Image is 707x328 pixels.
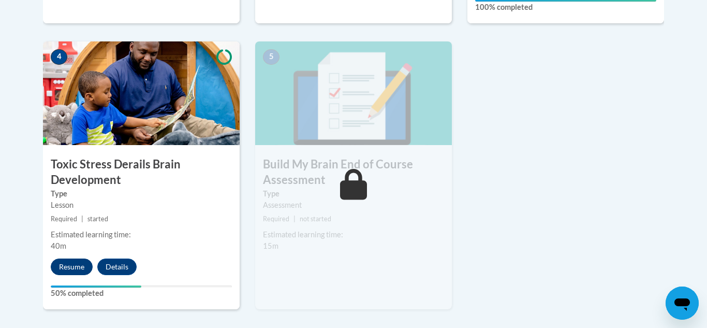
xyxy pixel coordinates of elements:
span: Required [51,215,77,223]
iframe: Button to launch messaging window [666,287,699,320]
h3: Build My Brain End of Course Assessment [255,156,452,189]
span: 40m [51,241,66,250]
div: Assessment [263,199,444,211]
span: not started [300,215,331,223]
span: Required [263,215,289,223]
h3: Toxic Stress Derails Brain Development [43,156,240,189]
span: 5 [263,49,279,65]
label: 100% completed [475,2,656,13]
span: | [81,215,83,223]
div: Lesson [51,199,232,211]
img: Course Image [43,41,240,145]
div: Estimated learning time: [263,229,444,240]
span: 15m [263,241,278,250]
label: Type [263,188,444,199]
div: Your progress [51,286,141,288]
button: Details [97,259,137,275]
button: Resume [51,259,93,275]
span: started [87,215,108,223]
label: Type [51,188,232,199]
span: 4 [51,49,67,65]
span: | [293,215,296,223]
div: Estimated learning time: [51,229,232,240]
img: Course Image [255,41,452,145]
label: 50% completed [51,288,232,299]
